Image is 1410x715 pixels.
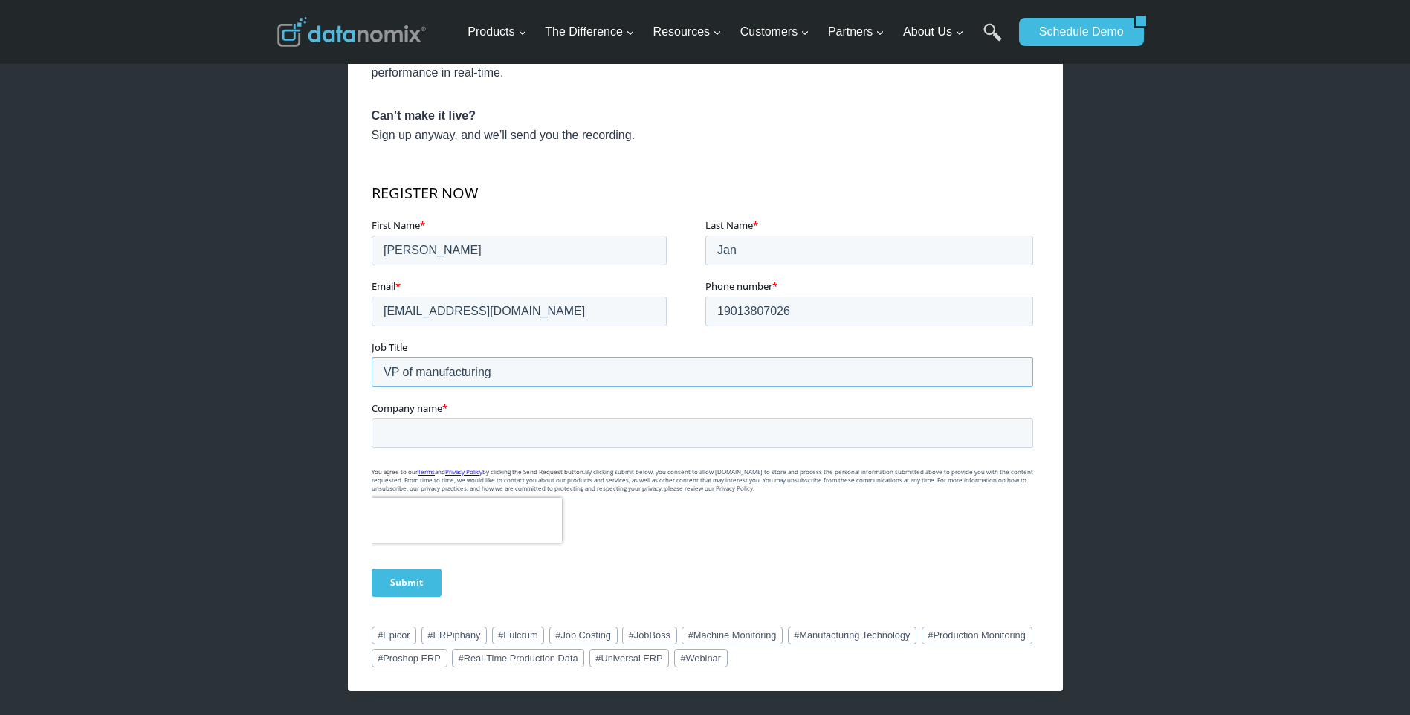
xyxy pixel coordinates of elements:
img: Datanomix [277,17,426,47]
strong: Can’t make it live? [372,109,476,122]
span: Partners [828,22,885,42]
a: Search [983,23,1002,56]
span: About Us [903,22,964,42]
span: Resources [653,22,722,42]
nav: Primary Navigation [462,8,1012,56]
span: Products [468,22,526,42]
span: Customers [740,22,809,42]
iframe: Form 0 [372,168,1039,609]
p: Sign up anyway, and we’ll send you the recording. [372,106,1039,144]
span: The Difference [545,22,635,42]
a: Schedule Demo [1019,18,1134,46]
